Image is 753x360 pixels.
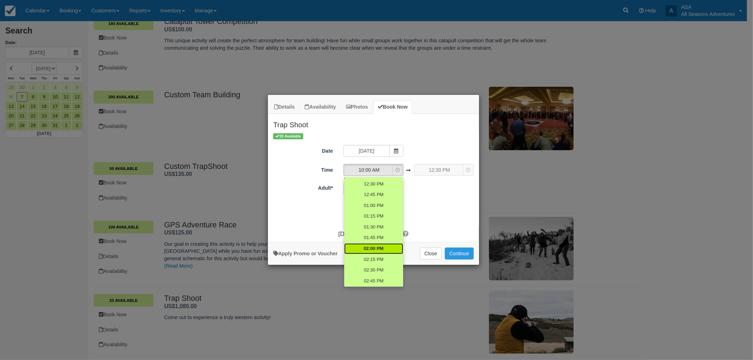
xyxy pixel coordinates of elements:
[420,248,442,260] button: Close
[364,267,384,274] span: 02:30 PM
[364,256,384,263] span: 02:15 PM
[268,145,338,155] label: Date
[273,251,337,256] a: Apply Voucher
[268,182,338,192] label: Adult*
[364,224,384,231] span: 01:30 PM
[364,234,384,241] span: 01:45 PM
[341,100,373,114] a: Photos
[268,164,338,174] label: Time
[268,114,479,132] h2: Trap Shoot
[364,191,384,198] span: 12:45 PM
[364,213,384,220] span: 01:15 PM
[364,245,383,252] span: 02:00 PM
[373,100,412,114] a: Book Now
[364,278,384,285] span: 02:45 PM
[270,100,299,114] a: Details
[268,230,479,238] div: [DATE]:
[364,181,384,188] span: 12:30 PM
[300,100,340,114] a: Availability
[344,166,394,173] span: 10:00 AM
[445,248,474,260] button: Add to Booking
[273,133,303,139] span: 20 Available
[268,114,479,238] div: Item Modal
[364,202,384,209] span: 01:00 PM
